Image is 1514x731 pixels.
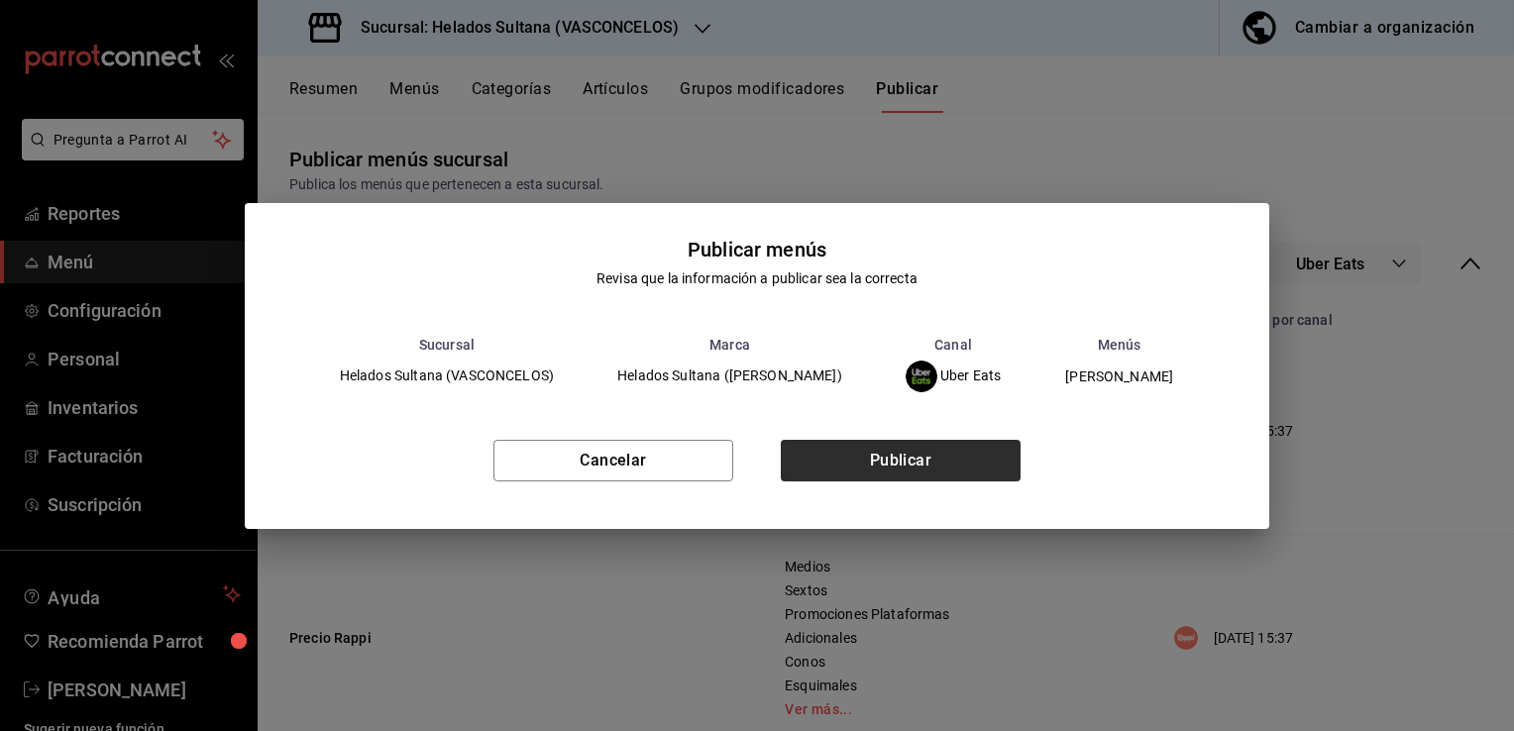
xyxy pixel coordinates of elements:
[781,440,1021,481] button: Publicar
[1032,337,1206,353] th: Menús
[586,337,874,353] th: Marca
[906,361,1002,392] div: Uber Eats
[493,440,733,481] button: Cancelar
[688,235,826,264] div: Publicar menús
[308,353,586,400] td: Helados Sultana (VASCONCELOS)
[1065,369,1173,383] span: [PERSON_NAME]
[874,337,1033,353] th: Canal
[308,337,586,353] th: Sucursal
[596,268,918,289] div: Revisa que la información a publicar sea la correcta
[586,353,874,400] td: Helados Sultana ([PERSON_NAME])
